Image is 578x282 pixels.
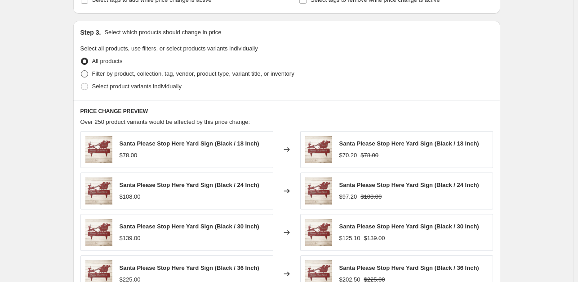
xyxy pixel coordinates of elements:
[80,28,101,37] h2: Step 3.
[360,152,378,159] span: $78.00
[364,235,385,241] span: $139.00
[339,223,479,230] span: Santa Please Stop Here Yard Sign (Black / 30 Inch)
[339,152,357,159] span: $70.20
[92,58,123,64] span: All products
[339,264,479,271] span: Santa Please Stop Here Yard Sign (Black / 36 Inch)
[80,45,258,52] span: Select all products, use filters, or select products variants individually
[305,136,332,163] img: Santa_Sleigh_Please_Stop_Here_Metal_Ou_Red_Simple_Wood_BKGD_Mockup_png_80x.jpg
[80,118,250,125] span: Over 250 product variants would be affected by this price change:
[305,177,332,205] img: Santa_Sleigh_Please_Stop_Here_Metal_Ou_Red_Simple_Wood_BKGD_Mockup_png_80x.jpg
[85,136,112,163] img: Santa_Sleigh_Please_Stop_Here_Metal_Ou_Red_Simple_Wood_BKGD_Mockup_png_80x.jpg
[120,193,141,200] span: $108.00
[339,193,357,200] span: $97.20
[120,152,138,159] span: $78.00
[120,223,259,230] span: Santa Please Stop Here Yard Sign (Black / 30 Inch)
[92,83,182,90] span: Select product variants individually
[80,108,493,115] h6: PRICE CHANGE PREVIEW
[339,235,360,241] span: $125.10
[339,182,479,188] span: Santa Please Stop Here Yard Sign (Black / 24 Inch)
[104,28,221,37] p: Select which products should change in price
[120,235,141,241] span: $139.00
[120,182,259,188] span: Santa Please Stop Here Yard Sign (Black / 24 Inch)
[92,70,294,77] span: Filter by product, collection, tag, vendor, product type, variant title, or inventory
[120,140,259,147] span: Santa Please Stop Here Yard Sign (Black / 18 Inch)
[85,219,112,246] img: Santa_Sleigh_Please_Stop_Here_Metal_Ou_Red_Simple_Wood_BKGD_Mockup_png_80x.jpg
[305,219,332,246] img: Santa_Sleigh_Please_Stop_Here_Metal_Ou_Red_Simple_Wood_BKGD_Mockup_png_80x.jpg
[339,140,479,147] span: Santa Please Stop Here Yard Sign (Black / 18 Inch)
[85,177,112,205] img: Santa_Sleigh_Please_Stop_Here_Metal_Ou_Red_Simple_Wood_BKGD_Mockup_png_80x.jpg
[120,264,259,271] span: Santa Please Stop Here Yard Sign (Black / 36 Inch)
[360,193,382,200] span: $108.00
